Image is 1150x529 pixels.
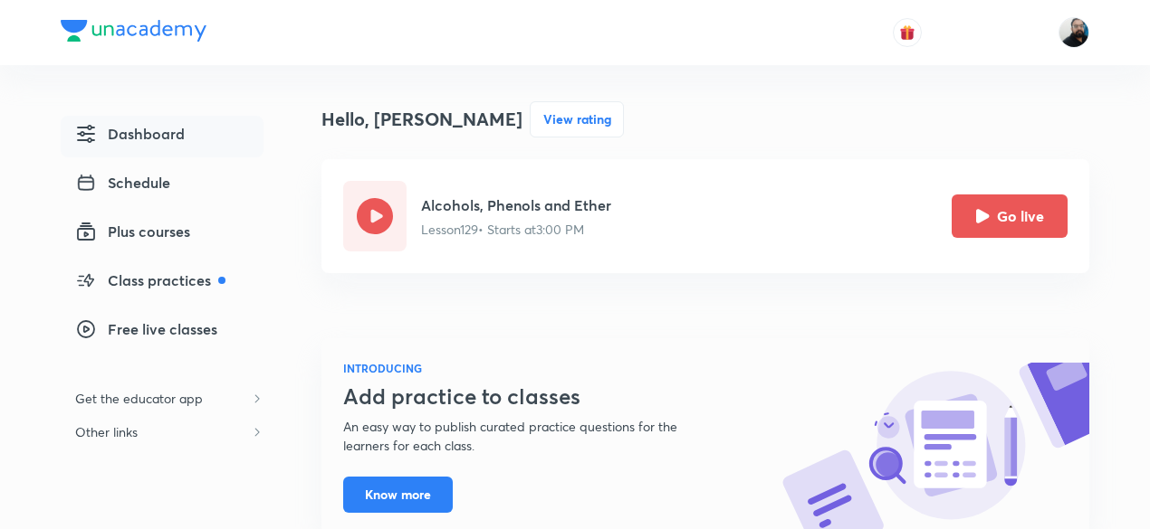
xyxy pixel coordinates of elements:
[61,116,264,157] a: Dashboard
[343,417,722,455] p: An easy way to publish curated practice questions for the learners for each class.
[61,20,206,42] img: Company Logo
[61,415,152,449] h6: Other links
[343,360,722,376] h6: INTRODUCING
[61,20,206,46] a: Company Logo
[1059,17,1089,48] img: Sumit Kumar Agrawal
[75,172,170,194] span: Schedule
[343,383,722,410] h3: Add practice to classes
[321,106,522,133] h4: Hello, [PERSON_NAME]
[75,269,225,291] span: Class practices
[61,382,217,415] h6: Get the educator app
[61,311,264,353] a: Free live classes
[75,318,217,340] span: Free live classes
[421,194,611,216] h5: Alcohols, Phenols and Ether
[61,262,264,304] a: Class practices
[61,165,264,206] a: Schedule
[899,24,915,41] img: avatar
[75,123,185,145] span: Dashboard
[952,194,1068,238] button: Go live
[61,213,264,255] a: Plus courses
[421,220,611,239] p: Lesson 129 • Starts at 3:00 PM
[893,18,922,47] button: avatar
[530,101,624,137] button: View rating
[75,221,190,242] span: Plus courses
[343,477,453,513] button: Know more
